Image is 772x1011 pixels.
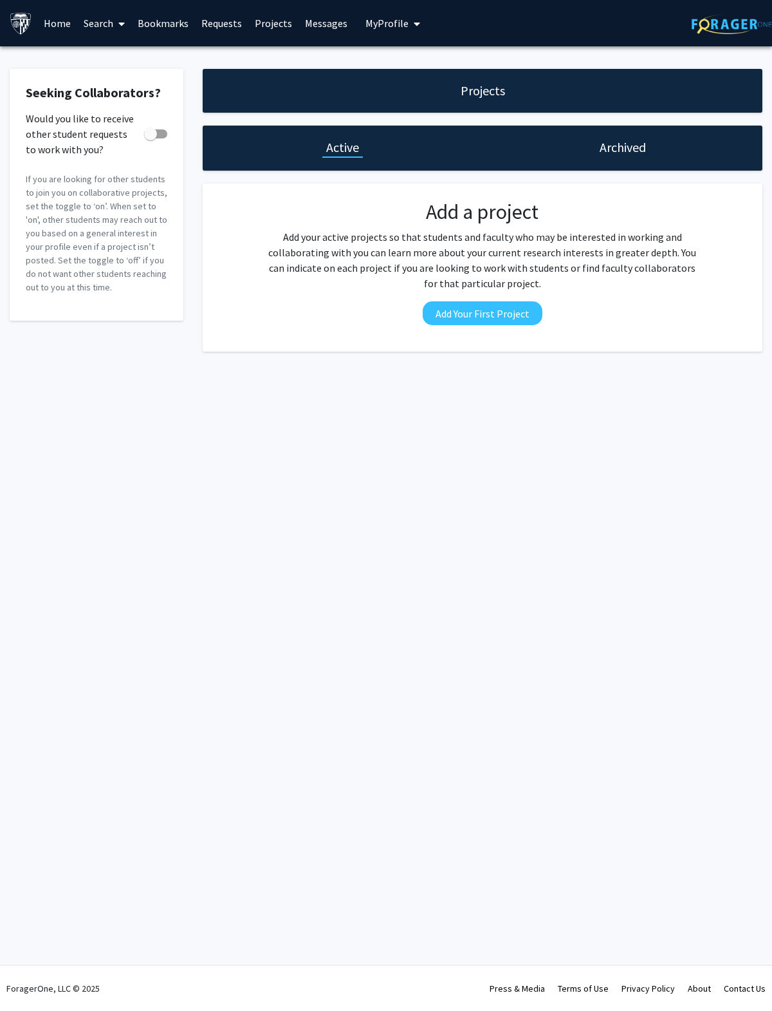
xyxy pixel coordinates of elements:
a: Contact Us [724,983,766,994]
button: Add Your First Project [423,301,542,325]
a: Home [37,1,77,46]
a: Requests [195,1,248,46]
a: Search [77,1,131,46]
a: Bookmarks [131,1,195,46]
a: Projects [248,1,299,46]
img: Johns Hopkins University Logo [10,12,32,35]
h2: Seeking Collaborators? [26,85,167,100]
h2: Add a project [264,200,701,224]
span: Would you like to receive other student requests to work with you? [26,111,139,157]
h1: Projects [461,82,505,100]
a: Privacy Policy [621,983,675,994]
a: About [688,983,711,994]
img: ForagerOne Logo [692,14,772,34]
div: ForagerOne, LLC © 2025 [6,966,100,1011]
p: Add your active projects so that students and faculty who may be interested in working and collab... [264,229,701,291]
h1: Active [326,138,359,156]
a: Terms of Use [558,983,609,994]
a: Messages [299,1,354,46]
a: Press & Media [490,983,545,994]
span: My Profile [365,17,409,30]
iframe: Chat [10,953,55,1001]
p: If you are looking for other students to join you on collaborative projects, set the toggle to ‘o... [26,173,167,294]
h1: Archived [600,138,646,156]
